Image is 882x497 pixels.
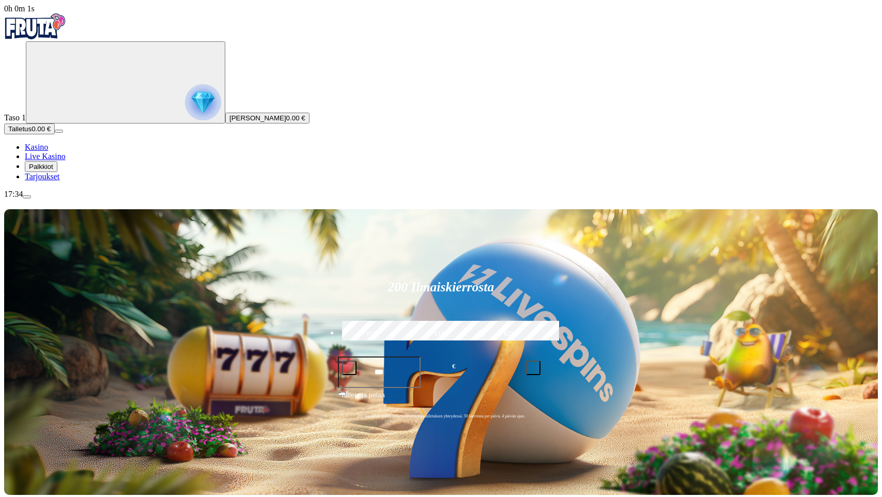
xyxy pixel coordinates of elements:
[29,163,53,170] span: Palkkiot
[4,4,35,13] span: user session time
[478,319,543,349] label: €250
[23,195,31,198] button: menu
[25,172,59,181] a: Tarjoukset
[25,161,57,172] button: Palkkiot
[8,125,32,133] span: Talletus
[4,13,878,181] nav: Primary
[286,114,305,122] span: 0.00 €
[4,143,878,181] nav: Main menu
[4,32,66,41] a: Fruta
[338,390,545,409] button: Talleta ja pelaa
[185,84,221,120] img: reward progress
[55,130,63,133] button: menu
[26,41,225,123] button: reward progress
[346,389,349,395] span: €
[4,190,23,198] span: 17:34
[339,319,404,349] label: €50
[4,113,26,122] span: Taso 1
[452,362,455,371] span: €
[4,123,55,134] button: Talletusplus icon0.00 €
[409,319,473,349] label: €150
[229,114,286,122] span: [PERSON_NAME]
[32,125,51,133] span: 0.00 €
[25,152,66,161] a: Live Kasino
[526,361,540,375] button: plus icon
[25,143,48,151] a: Kasino
[342,361,357,375] button: minus icon
[4,13,66,39] img: Fruta
[225,113,310,123] button: [PERSON_NAME]0.00 €
[341,390,385,409] span: Talleta ja pelaa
